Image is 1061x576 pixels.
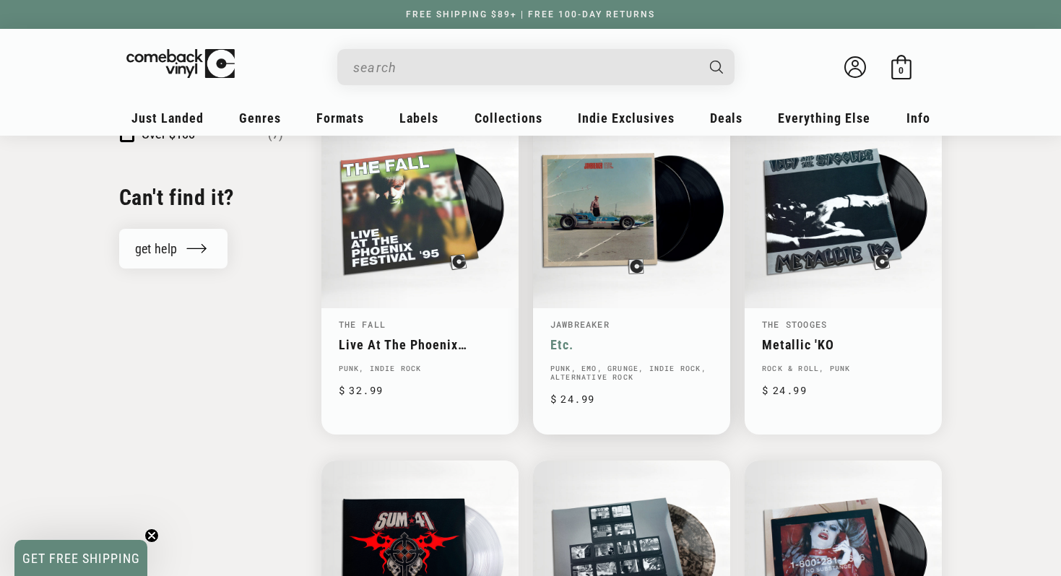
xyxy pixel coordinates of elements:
[353,53,696,82] input: When autocomplete results are available use up and down arrows to review and enter to select
[475,110,542,126] span: Collections
[14,540,147,576] div: GET FREE SHIPPINGClose teaser
[399,110,438,126] span: Labels
[391,9,670,19] a: FREE SHIPPING $89+ | FREE 100-DAY RETURNS
[898,65,904,76] span: 0
[339,318,386,330] a: The Fall
[550,337,713,352] a: Etc.
[131,110,204,126] span: Just Landed
[710,110,742,126] span: Deals
[337,49,735,85] div: Search
[762,337,924,352] a: Metallic 'KO
[778,110,870,126] span: Everything Else
[239,110,281,126] span: Genres
[142,128,195,141] span: Over $100
[578,110,675,126] span: Indie Exclusives
[119,183,284,211] h2: Can't find it?
[906,110,930,126] span: Info
[316,110,364,126] span: Formats
[144,528,159,543] button: Close teaser
[697,49,736,85] button: Search
[119,229,228,269] a: get help
[762,318,827,330] a: The Stooges
[22,551,140,566] span: GET FREE SHIPPING
[550,318,610,330] a: Jawbreaker
[339,337,501,352] a: Live At The Phoenix Festival '95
